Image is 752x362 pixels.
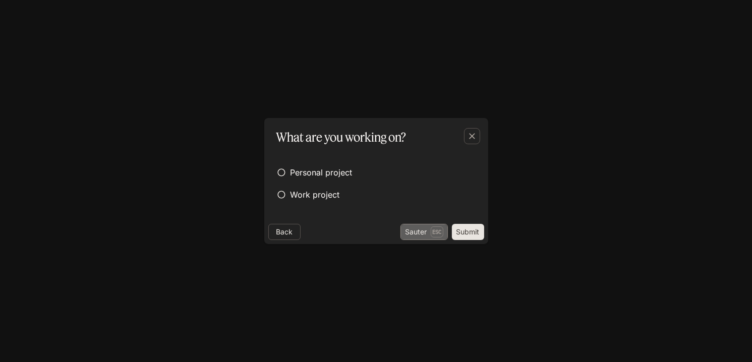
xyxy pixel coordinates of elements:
[431,226,443,237] p: Esc
[276,128,407,146] p: What are you working on?
[400,224,448,240] button: SauterEsc
[291,166,353,178] span: Personal project
[268,224,301,240] button: Back
[291,189,340,201] span: Work project
[452,224,484,240] button: Submit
